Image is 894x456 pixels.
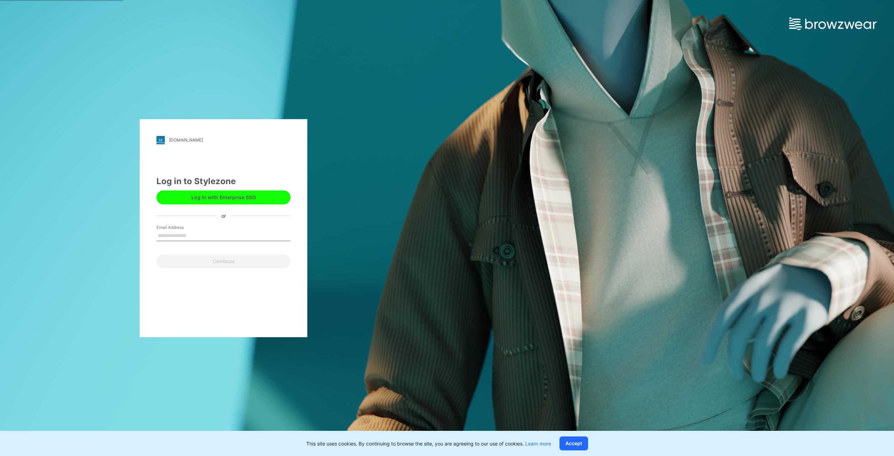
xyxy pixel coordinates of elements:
img: stylezone-logo.562084cfcfab977791bfbf7441f1a819.svg [156,136,165,144]
button: Log in with Enterprise SSO [156,190,291,204]
div: Log in to Stylezone [156,175,291,188]
a: [DOMAIN_NAME] [156,136,291,144]
div: [DOMAIN_NAME] [169,137,203,143]
label: Email Address [156,224,205,231]
button: Accept [559,436,588,450]
p: This site uses cookies. By continuing to browse the site, you are agreeing to our use of cookies. [306,440,551,447]
div: or [216,212,232,219]
img: browzwear-logo.e42bd6dac1945053ebaf764b6aa21510.svg [789,17,877,30]
a: Learn more [525,441,551,447]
